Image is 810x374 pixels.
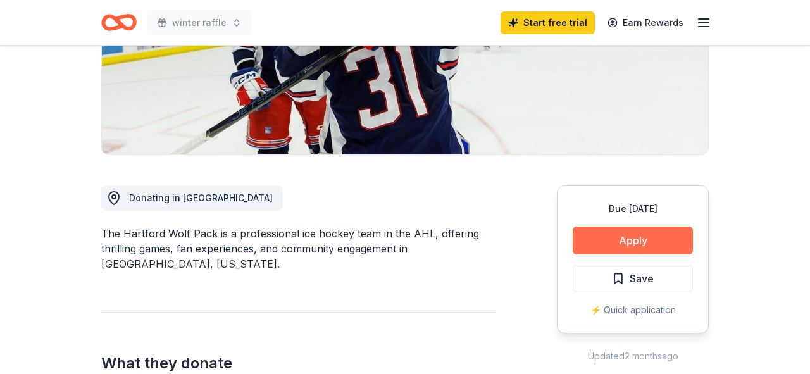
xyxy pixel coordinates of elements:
div: Updated 2 months ago [557,349,709,364]
a: Home [101,8,137,37]
a: Start free trial [501,11,595,34]
span: Save [630,270,654,287]
h2: What they donate [101,353,496,373]
a: Earn Rewards [600,11,691,34]
div: Due [DATE] [573,201,693,216]
div: The Hartford Wolf Pack is a professional ice hockey team in the AHL, offering thrilling games, fa... [101,226,496,271]
span: Donating in [GEOGRAPHIC_DATA] [129,192,273,203]
span: winter raffle [172,15,227,30]
div: ⚡️ Quick application [573,302,693,318]
button: Save [573,265,693,292]
button: winter raffle [147,10,252,35]
button: Apply [573,227,693,254]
